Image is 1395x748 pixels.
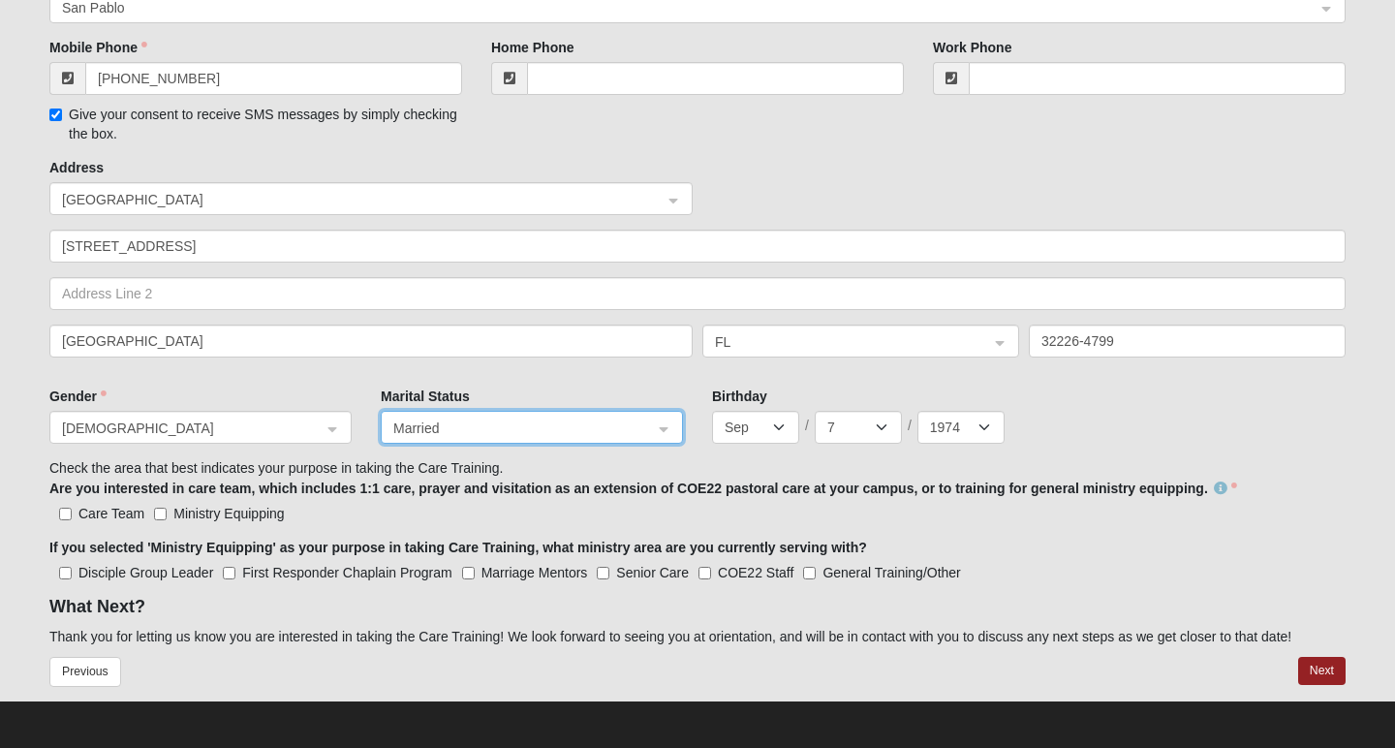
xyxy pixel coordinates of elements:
[78,565,213,580] span: Disciple Group Leader
[173,506,284,521] span: Ministry Equipping
[1029,325,1346,358] input: Zip
[393,418,635,439] span: Married
[49,158,104,177] label: Address
[69,107,457,141] span: Give your consent to receive SMS messages by simply checking the box.
[78,506,144,521] span: Care Team
[59,567,72,579] input: Disciple Group Leader
[381,387,470,406] label: Marital Status
[805,416,809,435] span: /
[49,325,693,358] input: City
[718,565,793,580] span: COE22 Staff
[715,331,972,353] span: FL
[698,567,711,579] input: COE22 Staff
[49,627,1346,647] p: Thank you for letting us know you are interested in taking the Care Training! We look forward to ...
[462,567,475,579] input: Marriage Mentors
[59,508,72,520] input: Care Team
[803,567,816,579] input: General Training/Other
[908,416,912,435] span: /
[49,387,107,406] label: Gender
[49,538,867,557] label: If you selected 'Ministry Equipping' as your purpose in taking Care Training, what ministry area ...
[597,567,609,579] input: Senior Care
[491,38,574,57] label: Home Phone
[154,508,167,520] input: Ministry Equipping
[49,38,147,57] label: Mobile Phone
[712,387,767,406] label: Birthday
[49,109,62,121] input: Give your consent to receive SMS messages by simply checking the box.
[1298,657,1346,685] button: Next
[822,565,960,580] span: General Training/Other
[481,565,588,580] span: Marriage Mentors
[223,567,235,579] input: First Responder Chaplain Program
[49,597,1346,618] h4: What Next?
[933,38,1011,57] label: Work Phone
[62,189,645,210] span: United States
[62,418,322,439] span: Male
[49,657,121,687] button: Previous
[49,277,1346,310] input: Address Line 2
[49,479,1237,498] label: Are you interested in care team, which includes 1:1 care, prayer and visitation as an extension o...
[242,565,451,580] span: First Responder Chaplain Program
[49,230,1346,263] input: Address Line 1
[616,565,689,580] span: Senior Care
